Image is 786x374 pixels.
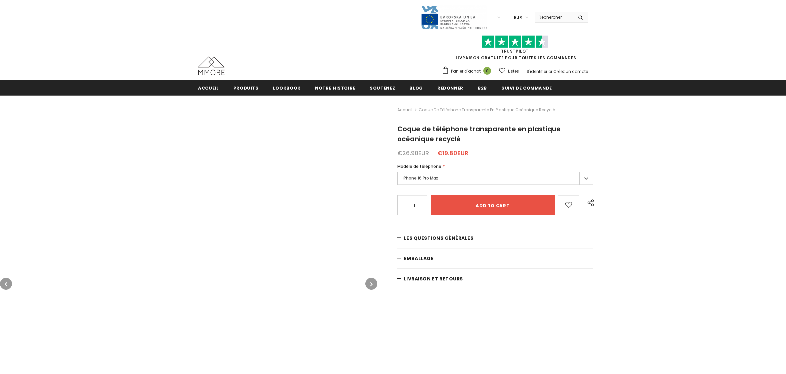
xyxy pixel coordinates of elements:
span: 0 [483,67,491,75]
span: or [548,69,552,74]
img: Javni Razpis [421,5,487,30]
input: Add to cart [431,195,555,215]
a: Lookbook [273,80,301,95]
span: Produits [233,85,259,91]
a: Les questions générales [397,228,593,248]
a: Accueil [397,106,412,114]
span: €26.90EUR [397,149,429,157]
a: Notre histoire [315,80,355,95]
span: Suivi de commande [501,85,552,91]
a: Redonner [437,80,463,95]
input: Search Site [535,12,573,22]
img: Cas MMORE [198,57,225,75]
span: Coque de téléphone transparente en plastique océanique recyclé [397,124,561,144]
span: €19.80EUR [437,149,468,157]
span: Listes [508,68,519,75]
a: Produits [233,80,259,95]
a: Livraison et retours [397,269,593,289]
a: Javni Razpis [421,14,487,20]
span: Redonner [437,85,463,91]
a: B2B [478,80,487,95]
span: Modèle de téléphone [397,164,441,169]
span: LIVRAISON GRATUITE POUR TOUTES LES COMMANDES [442,38,588,61]
a: EMBALLAGE [397,248,593,268]
a: S'identifier [527,69,547,74]
a: Accueil [198,80,219,95]
a: TrustPilot [501,48,529,54]
span: soutenez [370,85,395,91]
a: Créez un compte [553,69,588,74]
a: Blog [409,80,423,95]
span: Livraison et retours [404,275,463,282]
span: Accueil [198,85,219,91]
span: Lookbook [273,85,301,91]
span: Coque de téléphone transparente en plastique océanique recyclé [419,106,555,114]
label: iPhone 16 Pro Max [397,172,593,185]
span: Blog [409,85,423,91]
span: Notre histoire [315,85,355,91]
span: EMBALLAGE [404,255,434,262]
a: Listes [499,65,519,77]
span: Les questions générales [404,235,474,241]
a: soutenez [370,80,395,95]
img: Faites confiance aux étoiles pilotes [482,35,548,48]
span: B2B [478,85,487,91]
span: Panier d'achat [451,68,481,75]
span: EUR [514,14,522,21]
a: Suivi de commande [501,80,552,95]
a: Panier d'achat 0 [442,66,494,76]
